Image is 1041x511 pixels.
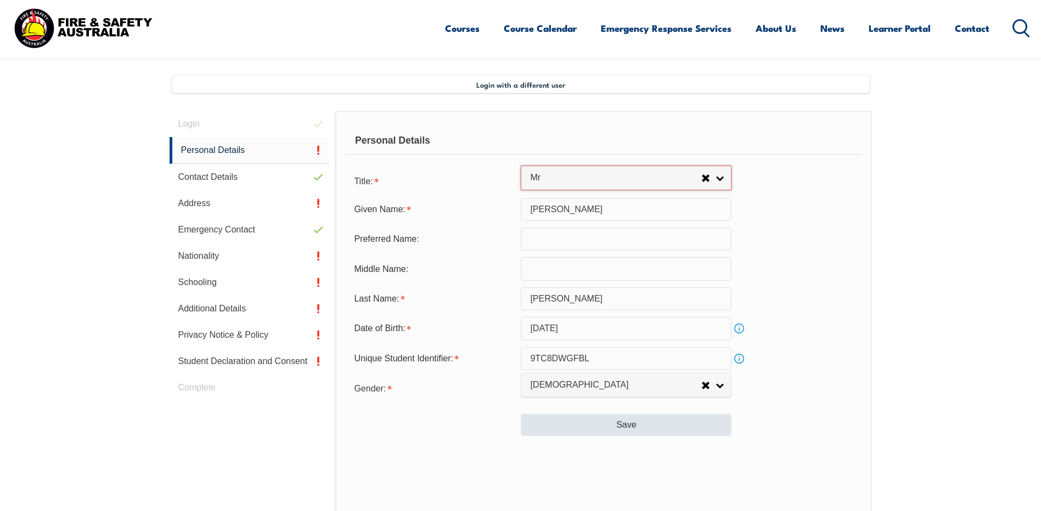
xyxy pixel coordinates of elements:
span: [DEMOGRAPHIC_DATA] [530,379,701,391]
a: Student Declaration and Consent [170,348,330,374]
a: Emergency Contact [170,217,330,243]
div: Title is required. [345,169,521,191]
span: Gender: [354,384,386,393]
input: Select Date... [521,317,731,340]
a: Emergency Response Services [601,14,731,43]
a: News [820,14,845,43]
a: Schooling [170,269,330,296]
button: Save [521,414,731,436]
a: Privacy Notice & Policy [170,322,330,348]
a: Info [731,321,747,336]
span: Mr [530,172,701,184]
div: Unique Student Identifier is required. [345,348,521,369]
span: Login with a different user [476,80,565,89]
a: Courses [445,14,480,43]
a: Address [170,190,330,217]
a: Additional Details [170,296,330,322]
a: Nationality [170,243,330,269]
a: About Us [756,14,796,43]
div: Middle Name: [345,258,521,279]
div: Last Name is required. [345,288,521,309]
div: Gender is required. [345,377,521,399]
input: 10 Characters no 1, 0, O or I [521,347,731,370]
a: Contact [955,14,989,43]
div: Given Name is required. [345,199,521,220]
a: Course Calendar [504,14,577,43]
span: Title: [354,177,373,186]
div: Date of Birth is required. [345,318,521,339]
a: Info [731,351,747,366]
a: Contact Details [170,164,330,190]
div: Personal Details [345,127,862,155]
a: Personal Details [170,137,330,164]
div: Preferred Name: [345,229,521,249]
a: Learner Portal [869,14,931,43]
